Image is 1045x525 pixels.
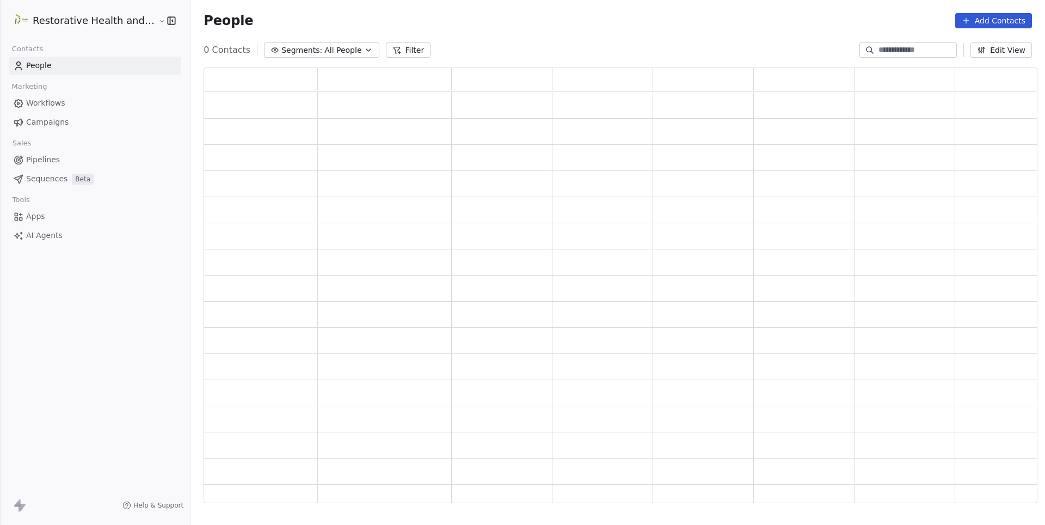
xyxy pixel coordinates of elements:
[26,117,69,128] span: Campaigns
[970,42,1032,58] button: Edit View
[122,501,183,510] a: Help & Support
[26,60,52,71] span: People
[281,45,322,56] span: Segments:
[9,170,181,188] a: SequencesBeta
[7,41,48,57] span: Contacts
[26,173,67,185] span: Sequences
[33,14,156,28] span: Restorative Health and Wellness
[26,97,65,109] span: Workflows
[9,94,181,112] a: Workflows
[8,135,36,151] span: Sales
[72,174,94,185] span: Beta
[9,207,181,225] a: Apps
[133,501,183,510] span: Help & Support
[26,230,63,241] span: AI Agents
[26,211,45,222] span: Apps
[13,11,151,30] button: Restorative Health and Wellness
[9,227,181,245] a: AI Agents
[204,44,250,57] span: 0 Contacts
[7,78,52,95] span: Marketing
[955,13,1032,28] button: Add Contacts
[26,154,60,166] span: Pipelines
[9,151,181,169] a: Pipelines
[204,13,253,29] span: People
[8,192,34,208] span: Tools
[9,113,181,131] a: Campaigns
[15,14,28,27] img: RHW_logo.png
[324,45,361,56] span: All People
[9,57,181,75] a: People
[386,42,431,58] button: Filter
